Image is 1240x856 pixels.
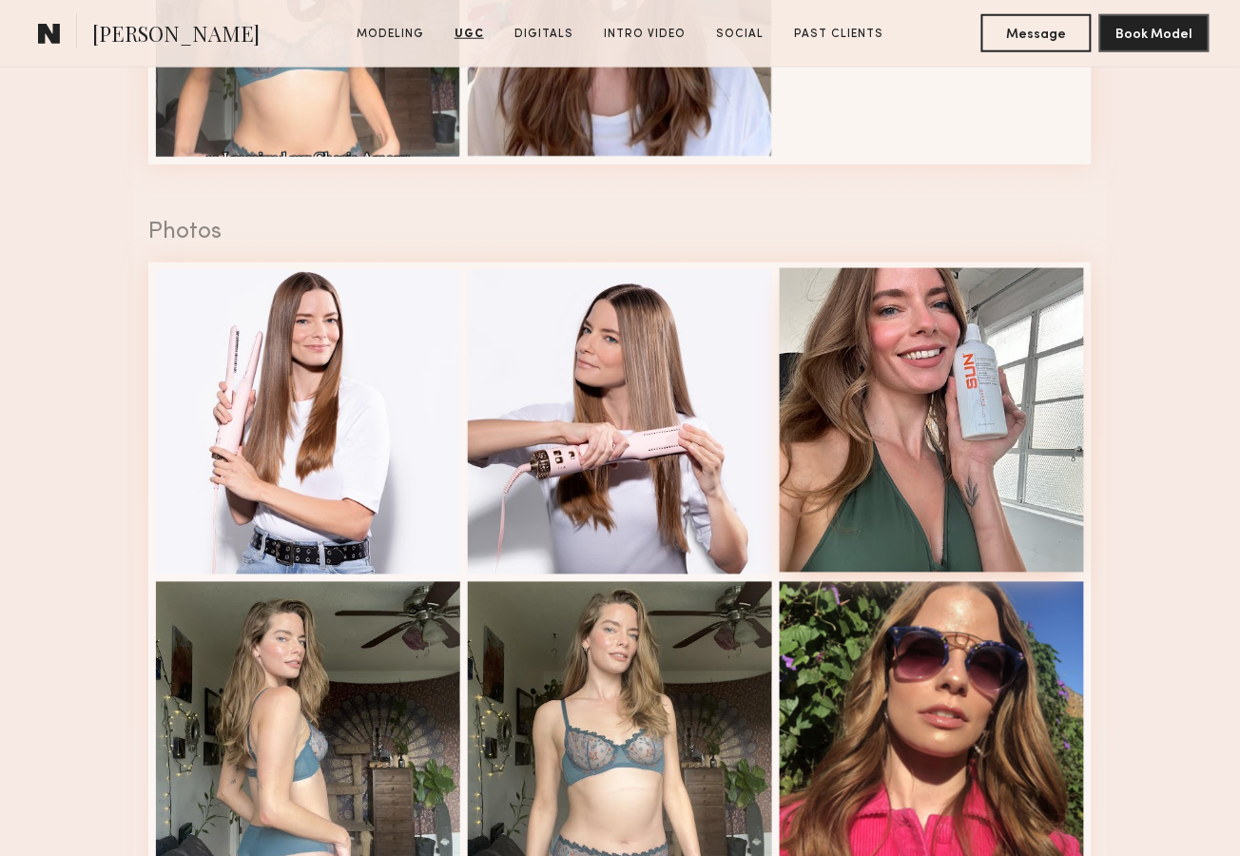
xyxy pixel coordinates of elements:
[507,26,581,43] a: Digitals
[1099,25,1210,41] a: Book Model
[92,19,260,52] span: [PERSON_NAME]
[981,14,1092,52] button: Message
[447,26,492,43] a: UGC
[708,26,771,43] a: Social
[1099,14,1210,52] button: Book Model
[786,26,891,43] a: Past Clients
[148,221,1092,244] div: Photos
[349,26,432,43] a: Modeling
[596,26,693,43] a: Intro Video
